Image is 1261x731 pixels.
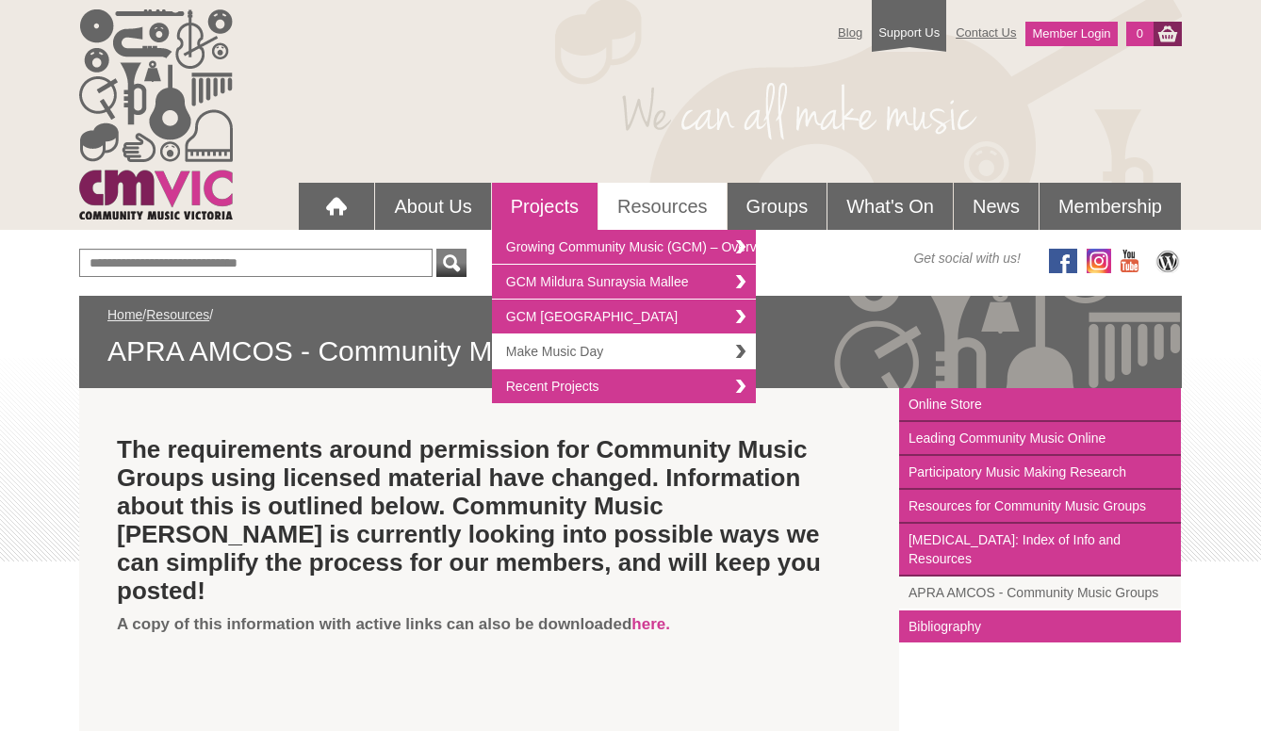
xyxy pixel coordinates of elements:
a: APRA AMCOS - Community Music Groups [899,577,1181,610]
a: Member Login [1025,22,1117,46]
img: icon-instagram.png [1087,249,1111,273]
a: Blog [828,16,872,49]
a: News [954,183,1039,230]
a: About Us [375,183,490,230]
img: cmvic_logo.png [79,9,233,219]
a: Resources for Community Music Groups [899,490,1181,524]
a: Projects [492,183,598,230]
a: Groups [728,183,827,230]
img: CMVic Blog [1154,249,1182,273]
a: [MEDICAL_DATA]: Index of Info and Resources [899,524,1181,577]
a: Resources [598,183,727,230]
a: 0 [1126,22,1154,46]
span: Get social with us! [913,249,1021,268]
a: Resources [146,307,209,322]
a: What's On [827,183,953,230]
div: / / [107,305,1154,369]
a: Bibliography [899,610,1181,642]
a: Membership [1040,183,1181,230]
a: Growing Community Music (GCM) – Overview [492,230,756,265]
a: Online Store [899,388,1181,422]
a: Contact Us [946,16,1025,49]
a: GCM [GEOGRAPHIC_DATA] [492,300,756,334]
a: Leading Community Music Online [899,422,1181,456]
a: Participatory Music Making Research [899,456,1181,490]
a: Make Music Day [492,334,756,369]
span: APRA AMCOS - Community Music Groups [107,333,1154,369]
h4: A copy of this information with active links can also be downloaded [117,614,861,634]
a: here. [631,615,670,633]
h2: The requirements around permission for Community Music Groups using licensed material have change... [117,435,861,605]
a: GCM Mildura Sunraysia Mallee [492,265,756,300]
a: Recent Projects [492,369,756,403]
a: Home [107,307,142,322]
